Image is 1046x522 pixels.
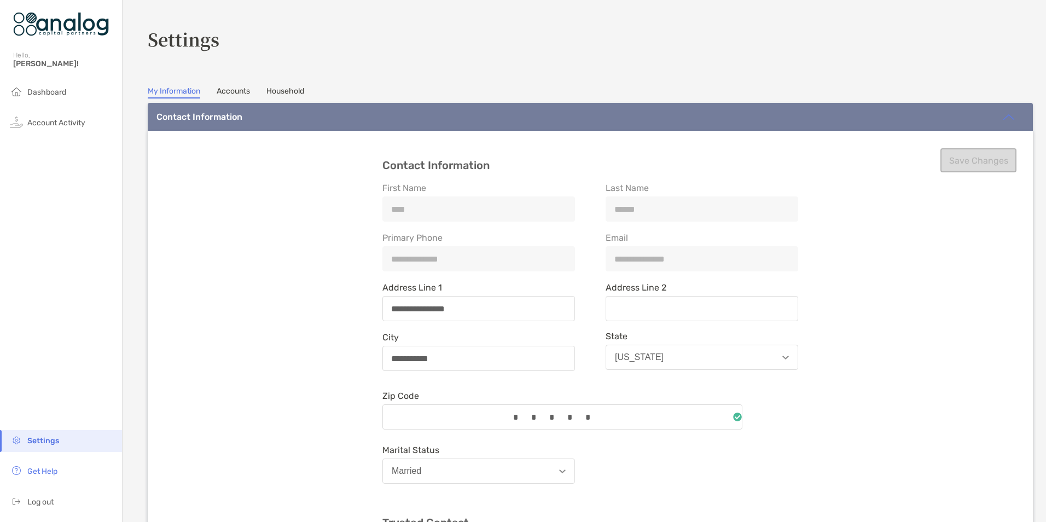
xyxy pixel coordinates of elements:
[382,391,742,401] span: Zip Code
[606,345,798,370] button: [US_STATE]
[10,115,23,129] img: activity icon
[217,86,250,98] a: Accounts
[382,282,575,293] span: Address Line 1
[606,254,798,264] input: Email
[383,205,574,214] input: First Name
[383,413,733,422] input: Zip Codeinput is ready icon
[156,112,242,122] div: Contact Information
[382,183,575,193] span: First Name
[733,413,742,421] img: input is ready icon
[266,86,304,98] a: Household
[559,469,566,473] img: Open dropdown arrow
[606,233,798,243] span: Email
[27,118,85,127] span: Account Activity
[148,26,1033,51] h3: Settings
[782,356,789,359] img: Open dropdown arrow
[382,459,575,484] button: Married
[606,205,798,214] input: Last Name
[27,88,66,97] span: Dashboard
[606,331,798,341] span: State
[382,233,575,243] span: Primary Phone
[27,467,57,476] span: Get Help
[382,159,798,172] h3: Contact Information
[383,304,574,314] input: Address Line 1
[392,466,421,476] div: Married
[27,436,59,445] span: Settings
[10,464,23,477] img: get-help icon
[13,4,109,44] img: Zoe Logo
[148,86,200,98] a: My Information
[27,497,54,507] span: Log out
[615,352,664,362] div: [US_STATE]
[10,85,23,98] img: household icon
[606,183,798,193] span: Last Name
[10,495,23,508] img: logout icon
[1002,111,1015,124] img: icon arrow
[383,354,574,363] input: City
[606,282,798,293] span: Address Line 2
[13,59,115,68] span: [PERSON_NAME]!
[606,304,798,314] input: Address Line 2
[382,332,575,343] span: City
[10,433,23,446] img: settings icon
[382,445,575,455] span: Marital Status
[383,254,574,264] input: Primary Phone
